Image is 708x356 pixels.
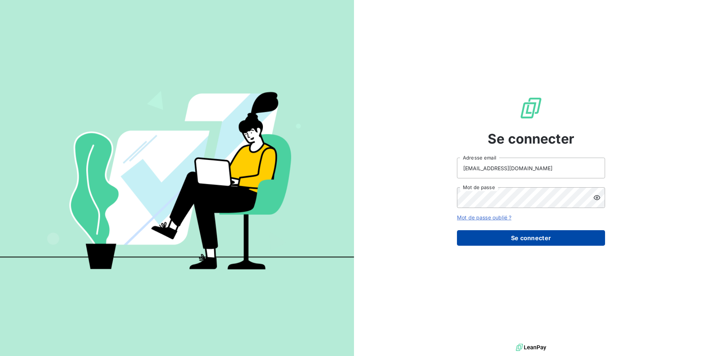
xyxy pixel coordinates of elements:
[519,96,543,120] img: Logo LeanPay
[457,230,605,246] button: Se connecter
[516,342,546,353] img: logo
[457,158,605,178] input: placeholder
[488,129,574,149] span: Se connecter
[457,214,511,221] a: Mot de passe oublié ?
